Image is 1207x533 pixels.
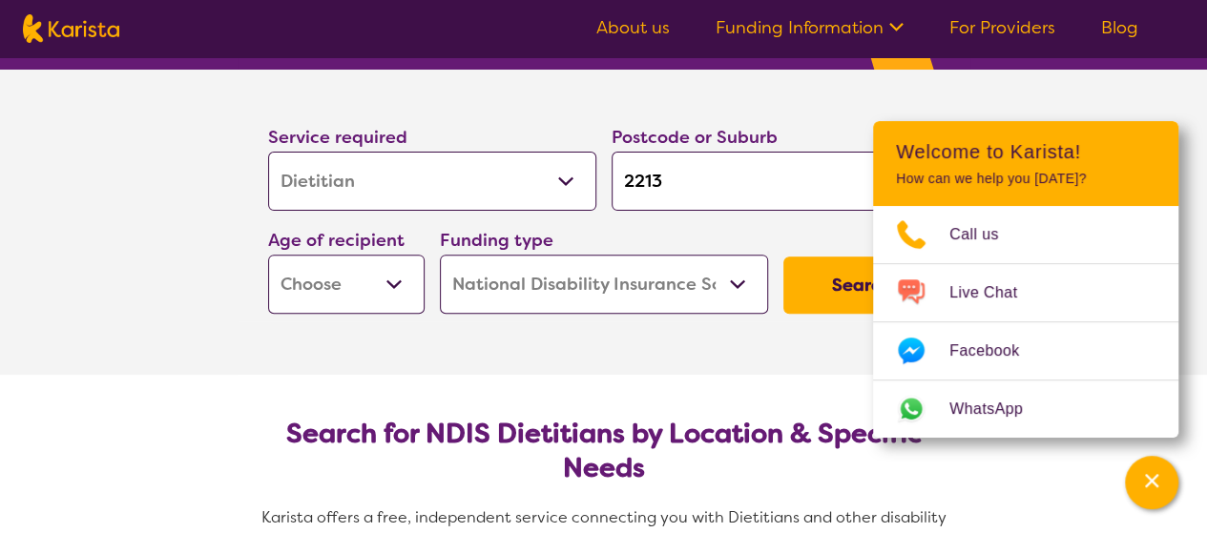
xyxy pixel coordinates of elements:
p: How can we help you [DATE]? [896,171,1155,187]
div: Channel Menu [873,121,1178,438]
a: Blog [1101,16,1138,39]
h2: Welcome to Karista! [896,140,1155,163]
span: WhatsApp [949,395,1046,423]
label: Funding type [440,229,553,252]
ul: Choose channel [873,206,1178,438]
a: For Providers [949,16,1055,39]
label: Age of recipient [268,229,405,252]
h2: Search for NDIS Dietitians by Location & Specific Needs [283,417,925,485]
span: Facebook [949,337,1042,365]
input: Type [612,152,940,211]
a: About us [596,16,670,39]
label: Postcode or Suburb [612,126,778,149]
img: Karista logo [23,14,119,43]
button: Channel Menu [1125,456,1178,509]
span: Call us [949,220,1022,249]
label: Service required [268,126,407,149]
span: Live Chat [949,278,1040,307]
button: Search [783,256,940,314]
a: Funding Information [716,16,904,39]
a: Web link opens in a new tab. [873,380,1178,438]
